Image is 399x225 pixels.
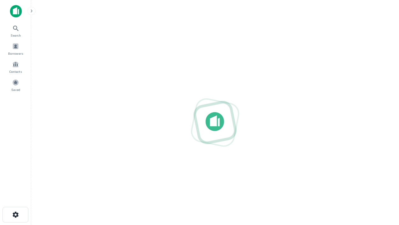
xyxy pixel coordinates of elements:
span: Saved [11,87,20,92]
span: Contacts [9,69,22,74]
span: Borrowers [8,51,23,56]
a: Contacts [2,58,29,75]
span: Search [11,33,21,38]
img: capitalize-icon.png [10,5,22,17]
a: Saved [2,77,29,93]
a: Borrowers [2,40,29,57]
a: Search [2,22,29,39]
iframe: Chat Widget [368,155,399,185]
